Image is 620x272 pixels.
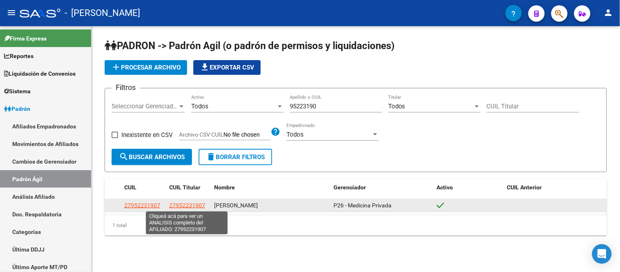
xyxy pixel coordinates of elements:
[214,184,235,191] span: Nombre
[166,179,211,196] datatable-header-cell: CUIL Titular
[4,104,30,113] span: Padrón
[105,215,607,236] div: 1 total
[4,87,31,96] span: Sistema
[206,152,216,162] mat-icon: delete
[200,64,254,71] span: Exportar CSV
[119,152,129,162] mat-icon: search
[200,62,210,72] mat-icon: file_download
[124,184,137,191] span: CUIL
[507,184,542,191] span: CUIL Anterior
[224,131,271,139] input: Archivo CSV CUIL
[4,52,34,61] span: Reportes
[206,153,265,161] span: Borrar Filtros
[437,184,453,191] span: Activo
[191,103,208,110] span: Todos
[112,149,192,165] button: Buscar Archivos
[121,179,166,196] datatable-header-cell: CUIL
[286,131,304,138] span: Todos
[193,60,261,75] button: Exportar CSV
[112,82,140,93] h3: Filtros
[592,244,612,264] div: Open Intercom Messenger
[199,149,272,165] button: Borrar Filtros
[334,202,392,209] span: P26 - Medicina Privada
[4,34,47,43] span: Firma Express
[330,179,433,196] datatable-header-cell: Gerenciador
[334,184,366,191] span: Gerenciador
[111,62,121,72] mat-icon: add
[604,8,613,18] mat-icon: person
[434,179,504,196] datatable-header-cell: Activo
[179,131,224,138] span: Archivo CSV CUIL
[504,179,607,196] datatable-header-cell: CUIL Anterior
[388,103,405,110] span: Todos
[271,127,280,137] mat-icon: help
[169,184,200,191] span: CUIL Titular
[105,60,187,75] button: Procesar archivo
[105,40,394,52] span: PADRON -> Padrón Agil (o padrón de permisos y liquidaciones)
[112,103,178,110] span: Seleccionar Gerenciador
[4,69,76,78] span: Liquidación de Convenios
[65,4,140,22] span: - [PERSON_NAME]
[7,8,16,18] mat-icon: menu
[111,64,181,71] span: Procesar archivo
[121,130,173,140] span: Inexistente en CSV
[211,179,330,196] datatable-header-cell: Nombre
[169,202,205,209] span: 27952231907
[214,202,258,209] span: [PERSON_NAME]
[119,153,185,161] span: Buscar Archivos
[124,202,160,209] span: 27952231907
